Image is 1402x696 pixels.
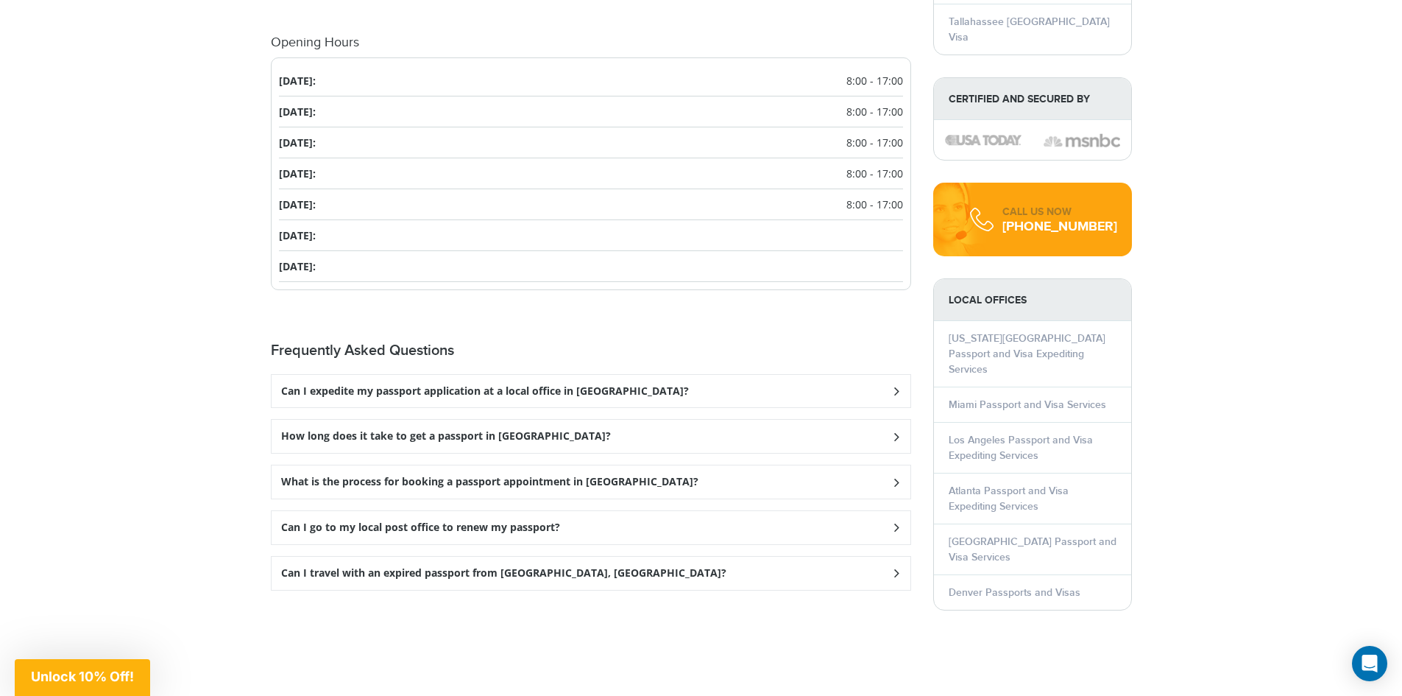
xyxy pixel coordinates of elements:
a: [GEOGRAPHIC_DATA] Passport and Visa Services [949,535,1116,563]
strong: Certified and Secured by [934,78,1131,120]
li: [DATE]: [279,220,903,251]
a: Atlanta Passport and Visa Expediting Services [949,485,1069,513]
img: image description [1044,132,1120,150]
h3: Can I travel with an expired passport from [GEOGRAPHIC_DATA], [GEOGRAPHIC_DATA]? [281,567,726,580]
h2: Frequently Asked Questions [271,342,911,359]
a: Los Angeles Passport and Visa Expediting Services [949,434,1093,462]
h3: Can I expedite my passport application at a local office in [GEOGRAPHIC_DATA]? [281,385,689,398]
a: [US_STATE][GEOGRAPHIC_DATA] Passport and Visa Expediting Services [949,332,1105,376]
h3: How long does it take to get a passport in [GEOGRAPHIC_DATA]? [281,430,611,443]
h4: Opening Hours [271,35,911,50]
li: [DATE]: [279,158,903,189]
div: Unlock 10% Off! [15,659,150,696]
div: [PHONE_NUMBER] [1002,219,1117,234]
span: 8:00 - 17:00 [846,197,903,212]
span: 8:00 - 17:00 [846,135,903,150]
a: Miami Passport and Visa Services [949,398,1106,411]
span: 8:00 - 17:00 [846,166,903,181]
li: [DATE]: [279,127,903,158]
a: Tallahassee [GEOGRAPHIC_DATA] Visa [949,15,1110,43]
strong: LOCAL OFFICES [934,279,1131,321]
div: CALL US NOW [1002,205,1117,219]
li: [DATE]: [279,66,903,96]
h3: What is the process for booking a passport appointment in [GEOGRAPHIC_DATA]? [281,476,698,488]
div: Open Intercom Messenger [1352,646,1387,681]
span: 8:00 - 17:00 [846,73,903,88]
span: Unlock 10% Off! [31,669,134,684]
li: [DATE]: [279,189,903,220]
img: image description [945,135,1022,145]
span: 8:00 - 17:00 [846,104,903,119]
li: [DATE]: [279,96,903,127]
h3: Can I go to my local post office to renew my passport? [281,521,560,534]
a: Denver Passports and Visas [949,586,1080,599]
li: [DATE]: [279,251,903,282]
